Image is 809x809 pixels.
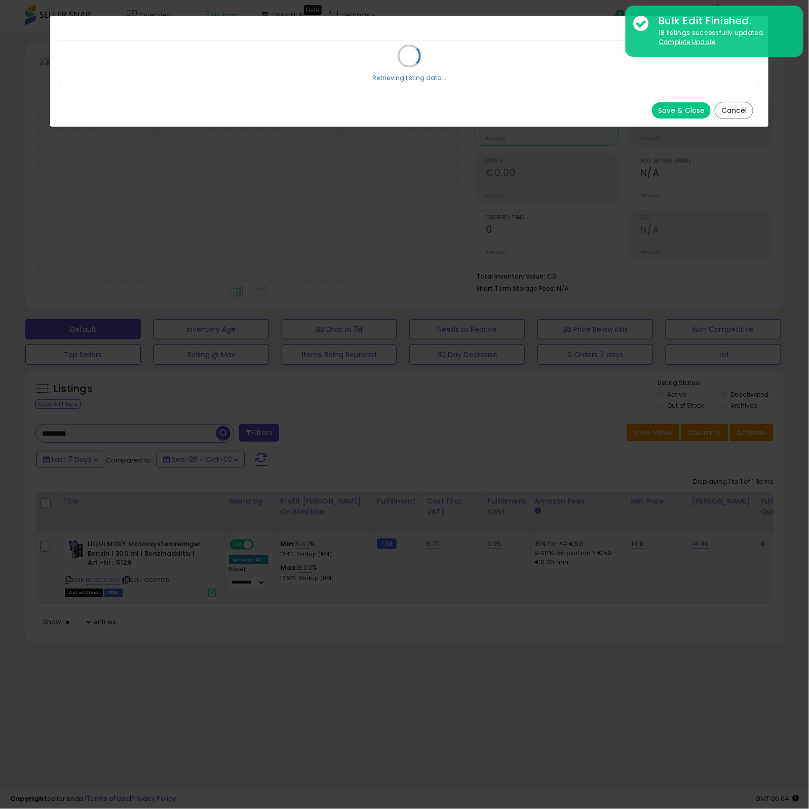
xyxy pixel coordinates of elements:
[652,102,711,119] button: Save & Close
[715,102,753,119] button: Cancel
[372,73,446,83] div: Retrieving listing data...
[651,14,795,28] div: Bulk Edit Finished.
[651,28,795,47] div: 18 listings successfully updated.
[659,37,716,46] u: Complete Update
